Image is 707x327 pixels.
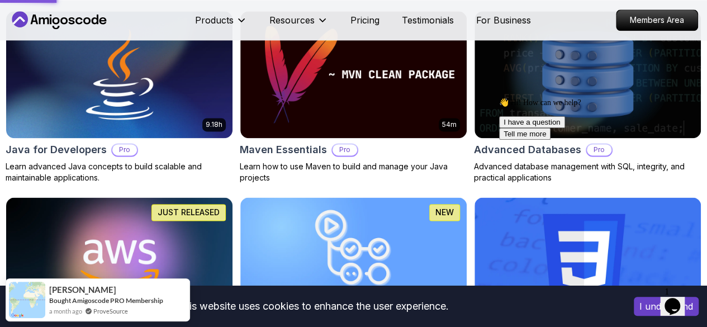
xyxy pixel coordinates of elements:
span: [PERSON_NAME] [49,285,116,295]
span: a month ago [49,306,82,316]
img: provesource social proof notification image [9,282,45,318]
a: Members Area [616,10,698,31]
button: Tell me more [4,35,56,46]
a: Pricing [350,13,379,27]
div: This website uses cookies to enhance the user experience. [8,294,617,319]
a: TeamMeet our awesome team members [13,87,234,134]
img: AWS for Developers card [6,197,232,324]
p: Amigoscode merch and accessories for coding enthusiasts. [252,168,455,195]
span: Bought [49,296,71,305]
p: Meet our awesome team members [22,112,225,125]
p: Learn, fix a problem, and get answers to your questions [22,168,225,195]
img: CSS Essentials card [475,197,701,324]
a: For Business [476,13,531,27]
p: Help and support [482,152,554,165]
p: Members Area [616,10,697,30]
a: Help and supportLearn, fix a problem, and get answers to your questions [473,143,694,203]
iframe: chat widget [495,93,696,277]
button: Resources [269,13,328,36]
p: The latest industry news, updates and info [252,112,455,125]
a: ProveSource [93,306,128,316]
button: Products [195,13,247,36]
button: Accept cookies [634,297,699,316]
button: I have a question [4,23,70,35]
p: Blog [252,96,272,110]
p: Products [195,13,234,27]
img: amigoscode 2.0 [274,213,434,302]
p: Team [22,96,46,110]
p: Merch [252,152,279,165]
a: Testimonials [402,13,454,27]
iframe: chat widget [660,282,696,316]
a: MerchAmigoscode merch and accessories for coding enthusiasts. [243,143,464,203]
p: Join our community with over 60k developers [482,112,685,125]
a: NewsletterLearn, fix a problem, and get answers to your questions [13,143,234,203]
div: 👋 Hi! How can we help?I have a questionTell me more [4,4,206,46]
span: 👋 Hi! How can we help? [4,5,86,13]
p: Newsletter [22,152,69,165]
a: CommunityJoin our community with over 60k developers [473,87,694,134]
a: Amigoscode PRO Membership [72,296,163,305]
p: Community [482,96,530,110]
a: BlogThe latest industry news, updates and info [243,87,464,134]
p: Resources [269,13,315,27]
p: Learn, fix a problem, and get answers to your questions [482,168,685,195]
img: CI/CD with GitHub Actions card [240,197,467,324]
h2: Resources [13,58,694,74]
